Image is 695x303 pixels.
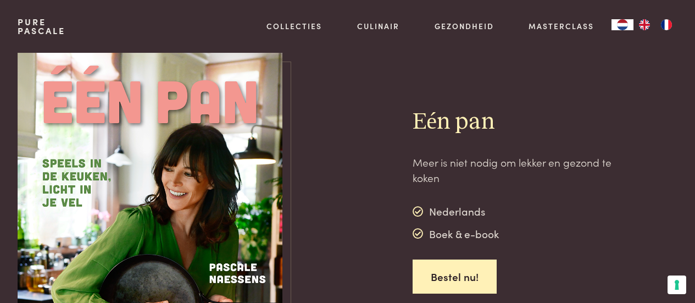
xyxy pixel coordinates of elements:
[413,225,499,242] div: Boek & e-book
[633,19,677,30] ul: Language list
[611,19,633,30] a: NL
[655,19,677,30] a: FR
[529,20,594,32] a: Masterclass
[668,276,686,294] button: Uw voorkeuren voor toestemming voor trackingtechnologieën
[611,19,677,30] aside: Language selected: Nederlands
[435,20,494,32] a: Gezondheid
[413,155,621,186] p: Meer is niet nodig om lekker en gezond te koken
[413,203,499,220] div: Nederlands
[357,20,399,32] a: Culinair
[266,20,322,32] a: Collecties
[413,260,497,294] a: Bestel nu!
[611,19,633,30] div: Language
[413,108,621,137] h2: Eén pan
[633,19,655,30] a: EN
[18,18,65,35] a: PurePascale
